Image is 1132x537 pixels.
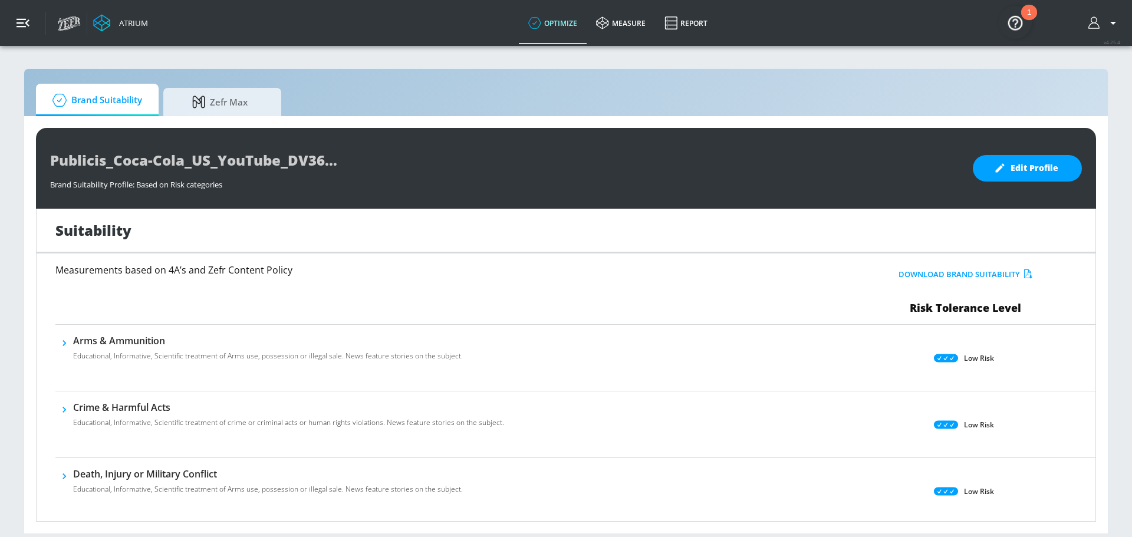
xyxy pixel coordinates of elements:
div: Death, Injury or Military ConflictEducational, Informative, Scientific treatment of Arms use, pos... [73,467,463,502]
p: Low Risk [964,352,994,364]
span: Edit Profile [996,161,1058,176]
h6: Crime & Harmful Acts [73,401,504,414]
h6: Arms & Ammunition [73,334,463,347]
a: Atrium [93,14,148,32]
span: v 4.25.4 [1104,39,1120,45]
div: Brand Suitability Profile: Based on Risk categories [50,173,961,190]
div: Crime & Harmful ActsEducational, Informative, Scientific treatment of crime or criminal acts or h... [73,401,504,435]
span: Risk Tolerance Level [910,301,1021,315]
p: Low Risk [964,485,994,498]
div: Atrium [114,18,148,28]
div: Arms & AmmunitionEducational, Informative, Scientific treatment of Arms use, possession or illega... [73,334,463,368]
h6: Death, Injury or Military Conflict [73,467,463,480]
a: Report [655,2,717,44]
a: measure [587,2,655,44]
p: Educational, Informative, Scientific treatment of Arms use, possession or illegal sale. News feat... [73,351,463,361]
h1: Suitability [55,220,131,240]
button: Open Resource Center, 1 new notification [999,6,1032,39]
h6: Measurements based on 4A’s and Zefr Content Policy [55,265,749,275]
span: Brand Suitability [48,86,142,114]
p: Educational, Informative, Scientific treatment of Arms use, possession or illegal sale. News feat... [73,484,463,495]
p: Low Risk [964,419,994,431]
button: Edit Profile [973,155,1082,182]
p: Educational, Informative, Scientific treatment of crime or criminal acts or human rights violatio... [73,417,504,428]
button: Download Brand Suitability [896,265,1035,284]
span: Zefr Max [175,88,265,116]
div: 1 [1027,12,1031,28]
a: optimize [519,2,587,44]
